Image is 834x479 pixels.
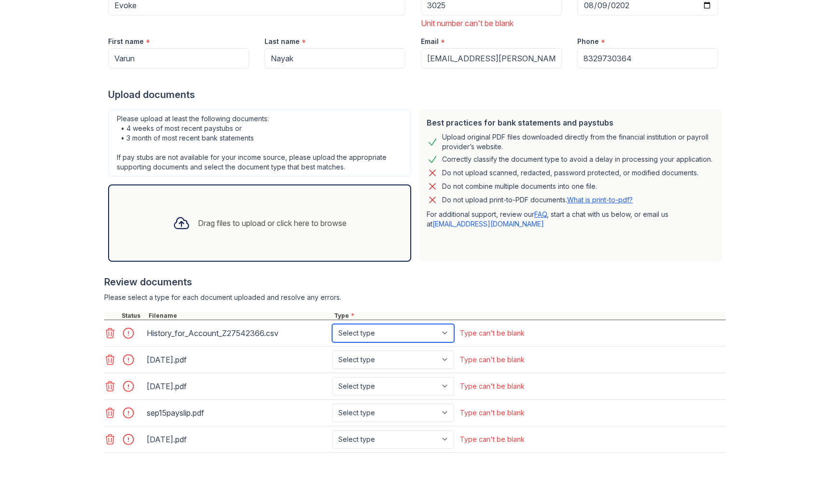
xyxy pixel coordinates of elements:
div: Please select a type for each document uploaded and resolve any errors. [104,293,726,302]
div: [DATE].pdf [147,352,328,367]
div: Drag files to upload or click here to browse [198,217,347,229]
a: What is print-to-pdf? [567,196,633,204]
p: Do not upload print-to-PDF documents. [442,195,633,205]
div: Filename [147,312,332,320]
p: For additional support, review our , start a chat with us below, or email us at [427,210,714,229]
div: Best practices for bank statements and paystubs [427,117,714,128]
div: Please upload at least the following documents: • 4 weeks of most recent paystubs or • 3 month of... [108,109,411,177]
div: Type can't be blank [460,435,525,444]
div: History_for_Account_Z27542366.csv [147,325,328,341]
div: Type [332,312,726,320]
a: [EMAIL_ADDRESS][DOMAIN_NAME] [432,220,544,228]
label: Last name [264,37,300,46]
label: First name [108,37,144,46]
div: Upload documents [108,88,726,101]
div: Type can't be blank [460,408,525,418]
div: [DATE].pdf [147,432,328,447]
div: Correctly classify the document type to avoid a delay in processing your application. [442,154,712,165]
div: Type can't be blank [460,355,525,365]
div: sep15payslip.pdf [147,405,328,421]
div: [DATE].pdf [147,379,328,394]
label: Email [421,37,439,46]
div: Type can't be blank [460,381,525,391]
a: FAQ [534,210,547,218]
div: Status [120,312,147,320]
div: Type can't be blank [460,328,525,338]
div: Upload original PDF files downloaded directly from the financial institution or payroll provider’... [442,132,714,152]
div: Unit number can't be blank [421,17,562,29]
label: Phone [577,37,599,46]
div: Review documents [104,275,726,289]
div: Do not combine multiple documents into one file. [442,181,597,192]
div: Do not upload scanned, redacted, password protected, or modified documents. [442,167,698,179]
